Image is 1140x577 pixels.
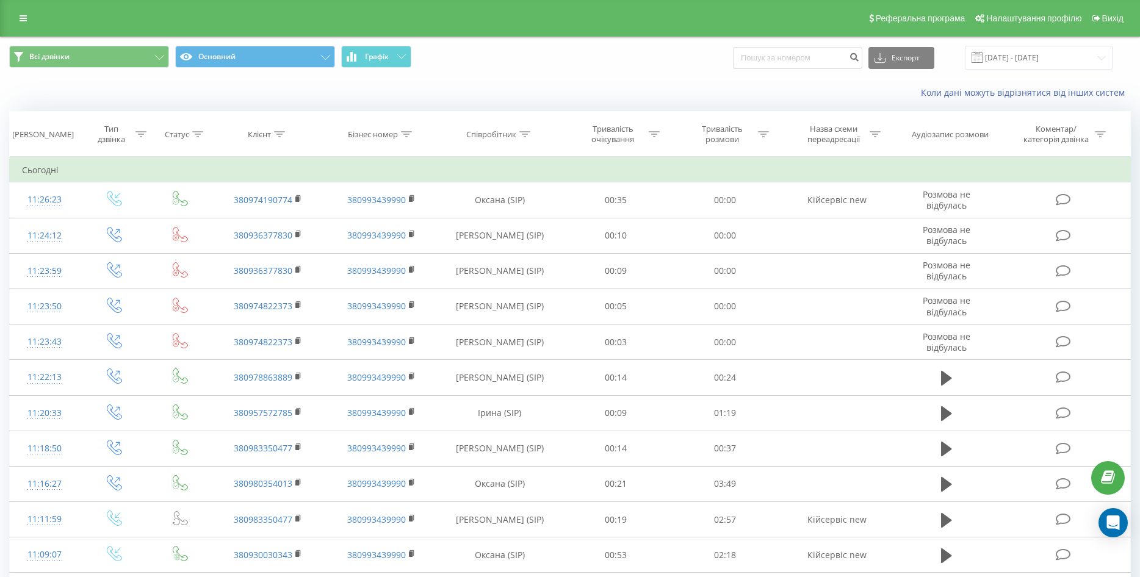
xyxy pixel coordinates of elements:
td: Сьогодні [10,158,1131,182]
button: Експорт [868,47,934,69]
td: 00:00 [671,288,780,324]
div: 11:26:23 [22,188,67,212]
a: 380957572785 [234,407,292,418]
div: 11:23:43 [22,330,67,354]
td: 00:19 [561,502,670,537]
td: 02:57 [671,502,780,537]
a: 380993439990 [347,265,406,276]
div: Аудіозапис розмови [912,129,989,140]
td: 00:05 [561,288,670,324]
div: 11:09:07 [22,543,67,567]
td: 00:24 [671,360,780,395]
td: 00:53 [561,537,670,573]
td: 00:21 [561,466,670,501]
td: [PERSON_NAME] (SIP) [439,431,561,466]
a: 380993439990 [347,371,406,383]
td: 00:09 [561,253,670,288]
td: 00:00 [671,253,780,288]
div: 11:16:27 [22,472,67,496]
td: [PERSON_NAME] (SIP) [439,218,561,253]
a: 380993439990 [347,442,406,454]
div: 11:22:13 [22,365,67,389]
td: Кійсервіс new [780,502,894,537]
td: 00:03 [561,324,670,360]
td: [PERSON_NAME] (SIP) [439,360,561,395]
div: Тип дзвінка [90,124,132,145]
span: Графік [365,52,389,61]
td: 02:18 [671,537,780,573]
td: 00:37 [671,431,780,466]
a: 380983350477 [234,514,292,525]
td: Оксана (SIP) [439,182,561,218]
td: 00:00 [671,182,780,218]
a: 380983350477 [234,442,292,454]
a: 380993439990 [347,549,406,561]
a: 380993439990 [347,336,406,348]
a: 380936377830 [234,265,292,276]
a: 380930030343 [234,549,292,561]
div: Назва схеми переадресації [801,124,867,145]
td: 03:49 [671,466,780,501]
a: 380993439990 [347,229,406,241]
td: 00:10 [561,218,670,253]
input: Пошук за номером [733,47,862,69]
div: Співробітник [466,129,516,140]
div: Клієнт [248,129,271,140]
div: 11:20:33 [22,401,67,425]
button: Всі дзвінки [9,46,169,68]
td: [PERSON_NAME] (SIP) [439,288,561,324]
span: Розмова не відбулась [923,259,970,282]
td: 00:00 [671,218,780,253]
td: 01:19 [671,395,780,431]
a: 380993439990 [347,407,406,418]
button: Графік [341,46,411,68]
div: Тривалість очікування [580,124,646,145]
td: Ірина (SIP) [439,395,561,431]
td: Кійсервіс new [780,537,894,573]
td: 00:09 [561,395,670,431]
td: 00:00 [671,324,780,360]
div: 11:24:12 [22,224,67,248]
td: 00:35 [561,182,670,218]
td: [PERSON_NAME] (SIP) [439,502,561,537]
span: Всі дзвінки [29,52,70,62]
a: 380993439990 [347,478,406,489]
span: Розмова не відбулась [923,331,970,353]
td: [PERSON_NAME] (SIP) [439,324,561,360]
div: Статус [165,129,189,140]
div: Коментар/категорія дзвінка [1020,124,1092,145]
span: Реферальна програма [876,13,965,23]
td: Оксана (SIP) [439,537,561,573]
a: 380993439990 [347,514,406,525]
button: Основний [175,46,335,68]
div: Тривалість розмови [690,124,755,145]
div: 11:23:59 [22,259,67,283]
div: 11:11:59 [22,507,67,531]
a: Коли дані можуть відрізнятися вiд інших систем [921,87,1131,98]
div: 11:23:50 [22,295,67,318]
a: 380974190774 [234,194,292,206]
a: 380993439990 [347,300,406,312]
a: 380974822373 [234,336,292,348]
td: Кійсервіс new [780,182,894,218]
td: Оксана (SIP) [439,466,561,501]
td: 00:14 [561,360,670,395]
a: 380993439990 [347,194,406,206]
div: Бізнес номер [348,129,398,140]
span: Вихід [1102,13,1124,23]
span: Налаштування профілю [986,13,1081,23]
td: [PERSON_NAME] (SIP) [439,253,561,288]
a: 380980354013 [234,478,292,489]
span: Розмова не відбулась [923,224,970,246]
a: 380936377830 [234,229,292,241]
a: 380974822373 [234,300,292,312]
a: 380978863889 [234,371,292,383]
div: Open Intercom Messenger [1099,508,1128,537]
div: [PERSON_NAME] [12,129,74,140]
td: 00:14 [561,431,670,466]
span: Розмова не відбулась [923,188,970,211]
span: Розмова не відбулась [923,295,970,317]
div: 11:18:50 [22,437,67,461]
